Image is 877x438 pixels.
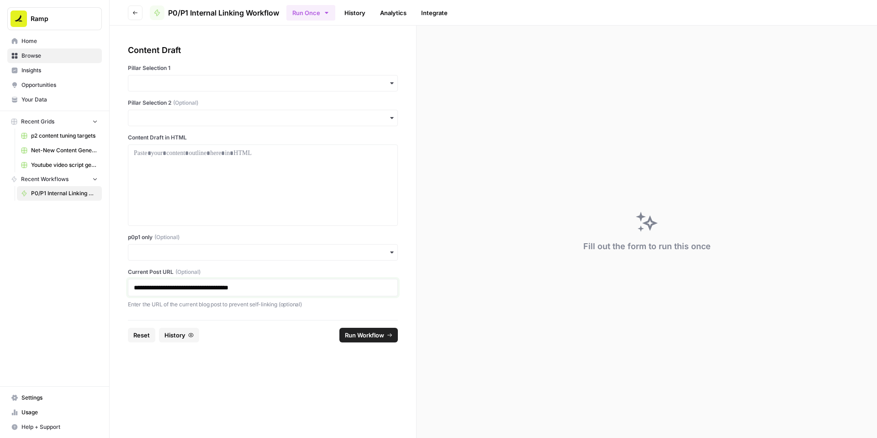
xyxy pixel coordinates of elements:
[339,5,371,20] a: History
[7,78,102,92] a: Opportunities
[375,5,412,20] a: Analytics
[150,5,279,20] a: P0/P1 Internal Linking Workflow
[286,5,335,21] button: Run Once
[31,14,86,23] span: Ramp
[128,134,398,142] label: Content Draft in HTML
[128,328,155,342] button: Reset
[128,64,398,72] label: Pillar Selection 1
[345,331,384,340] span: Run Workflow
[128,99,398,107] label: Pillar Selection 2
[175,268,201,276] span: (Optional)
[11,11,27,27] img: Ramp Logo
[31,161,98,169] span: Youtube video script generator
[21,118,54,126] span: Recent Grids
[7,48,102,63] a: Browse
[21,37,98,45] span: Home
[21,175,69,183] span: Recent Workflows
[128,268,398,276] label: Current Post URL
[7,92,102,107] a: Your Data
[416,5,453,20] a: Integrate
[154,233,180,241] span: (Optional)
[21,394,98,402] span: Settings
[7,172,102,186] button: Recent Workflows
[339,328,398,342] button: Run Workflow
[133,331,150,340] span: Reset
[21,408,98,417] span: Usage
[7,420,102,434] button: Help + Support
[128,44,398,57] div: Content Draft
[164,331,185,340] span: History
[17,143,102,158] a: Net-New Content Generator - Grid Template
[7,115,102,128] button: Recent Grids
[173,99,198,107] span: (Optional)
[128,233,398,241] label: p0p1 only
[159,328,199,342] button: History
[21,81,98,89] span: Opportunities
[168,7,279,18] span: P0/P1 Internal Linking Workflow
[17,128,102,143] a: p2 content tuning targets
[31,146,98,155] span: Net-New Content Generator - Grid Template
[7,7,102,30] button: Workspace: Ramp
[21,66,98,75] span: Insights
[7,34,102,48] a: Home
[31,189,98,198] span: P0/P1 Internal Linking Workflow
[7,405,102,420] a: Usage
[128,300,398,309] p: Enter the URL of the current blog post to prevent self-linking (optional)
[31,132,98,140] span: p2 content tuning targets
[21,52,98,60] span: Browse
[21,423,98,431] span: Help + Support
[7,63,102,78] a: Insights
[7,390,102,405] a: Settings
[17,158,102,172] a: Youtube video script generator
[21,96,98,104] span: Your Data
[17,186,102,201] a: P0/P1 Internal Linking Workflow
[583,240,711,253] div: Fill out the form to run this once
